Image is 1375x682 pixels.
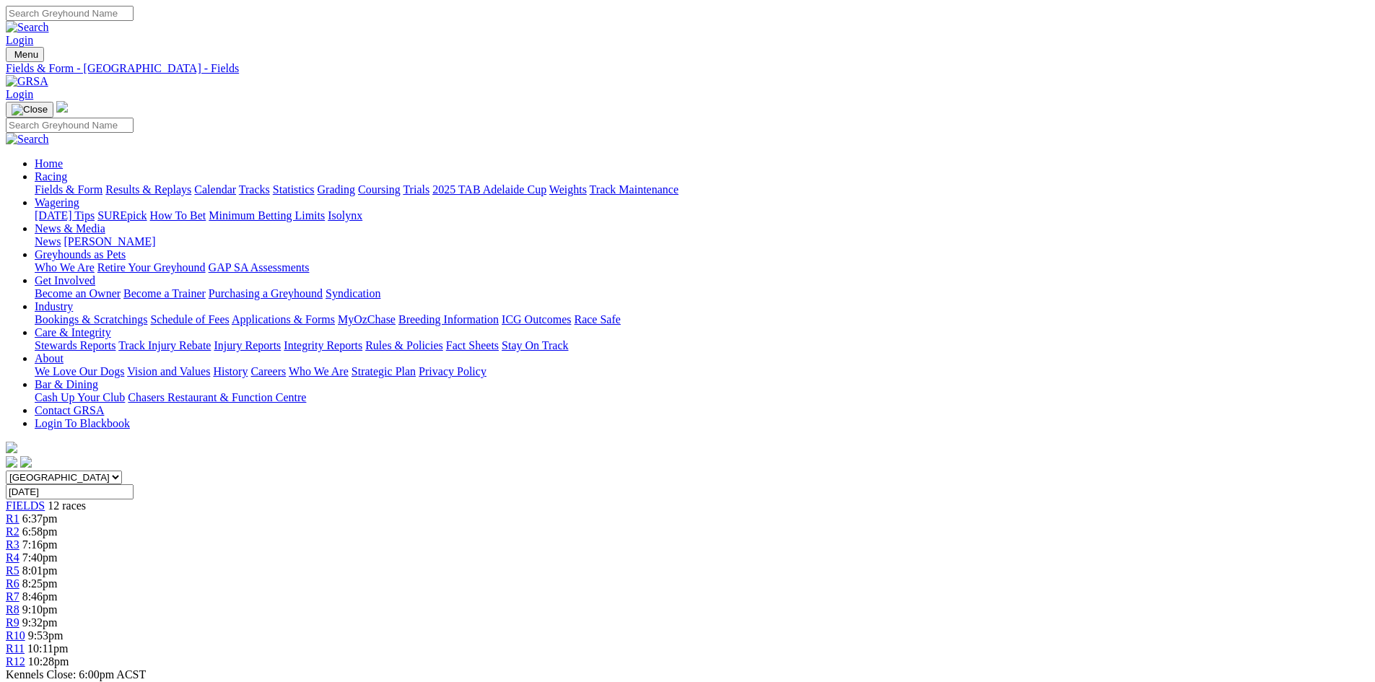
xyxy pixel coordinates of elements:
a: R2 [6,525,19,538]
a: Injury Reports [214,339,281,351]
a: R11 [6,642,25,655]
span: 10:11pm [27,642,68,655]
button: Toggle navigation [6,47,44,62]
span: 7:16pm [22,538,58,551]
a: R6 [6,577,19,590]
a: Tracks [239,183,270,196]
a: ICG Outcomes [502,313,571,325]
div: Bar & Dining [35,391,1369,404]
a: R4 [6,551,19,564]
a: Isolynx [328,209,362,222]
a: 2025 TAB Adelaide Cup [432,183,546,196]
img: facebook.svg [6,456,17,468]
a: MyOzChase [338,313,396,325]
div: Wagering [35,209,1369,222]
img: twitter.svg [20,456,32,468]
a: Statistics [273,183,315,196]
a: Calendar [194,183,236,196]
a: Who We Are [35,261,95,274]
a: Trials [403,183,429,196]
span: Kennels Close: 6:00pm ACST [6,668,146,681]
img: GRSA [6,75,48,88]
span: 8:25pm [22,577,58,590]
a: Fact Sheets [446,339,499,351]
div: Get Involved [35,287,1369,300]
a: News [35,235,61,248]
a: Login [6,88,33,100]
a: Purchasing a Greyhound [209,287,323,300]
a: History [213,365,248,377]
a: Strategic Plan [352,365,416,377]
a: R7 [6,590,19,603]
a: R5 [6,564,19,577]
a: Track Injury Rebate [118,339,211,351]
div: News & Media [35,235,1369,248]
a: Retire Your Greyhound [97,261,206,274]
img: Search [6,133,49,146]
span: R3 [6,538,19,551]
a: Who We Are [289,365,349,377]
a: About [35,352,64,364]
input: Select date [6,484,134,499]
a: Industry [35,300,73,312]
a: Bookings & Scratchings [35,313,147,325]
a: Minimum Betting Limits [209,209,325,222]
div: Industry [35,313,1369,326]
a: Breeding Information [398,313,499,325]
img: Search [6,21,49,34]
a: R1 [6,512,19,525]
a: Login To Blackbook [35,417,130,429]
a: Careers [250,365,286,377]
a: Weights [549,183,587,196]
a: Fields & Form [35,183,102,196]
a: We Love Our Dogs [35,365,124,377]
a: Greyhounds as Pets [35,248,126,261]
a: GAP SA Assessments [209,261,310,274]
span: 7:40pm [22,551,58,564]
a: Grading [318,183,355,196]
input: Search [6,6,134,21]
a: Get Involved [35,274,95,287]
a: R9 [6,616,19,629]
span: 9:10pm [22,603,58,616]
a: Track Maintenance [590,183,678,196]
a: Applications & Forms [232,313,335,325]
a: Syndication [326,287,380,300]
a: Care & Integrity [35,326,111,338]
span: R12 [6,655,25,668]
img: logo-grsa-white.png [56,101,68,113]
a: Login [6,34,33,46]
a: SUREpick [97,209,147,222]
div: Racing [35,183,1369,196]
a: Integrity Reports [284,339,362,351]
a: Wagering [35,196,79,209]
a: Cash Up Your Club [35,391,125,403]
span: 10:28pm [28,655,69,668]
a: Race Safe [574,313,620,325]
span: 9:53pm [28,629,64,642]
span: 6:37pm [22,512,58,525]
a: Become a Trainer [123,287,206,300]
span: FIELDS [6,499,45,512]
a: [PERSON_NAME] [64,235,155,248]
a: Vision and Values [127,365,210,377]
input: Search [6,118,134,133]
a: [DATE] Tips [35,209,95,222]
a: Rules & Policies [365,339,443,351]
div: Fields & Form - [GEOGRAPHIC_DATA] - Fields [6,62,1369,75]
img: Close [12,104,48,115]
a: Coursing [358,183,401,196]
span: 12 races [48,499,86,512]
span: 8:46pm [22,590,58,603]
span: 6:58pm [22,525,58,538]
a: Stay On Track [502,339,568,351]
a: Privacy Policy [419,365,486,377]
button: Toggle navigation [6,102,53,118]
a: Become an Owner [35,287,121,300]
a: Stewards Reports [35,339,115,351]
